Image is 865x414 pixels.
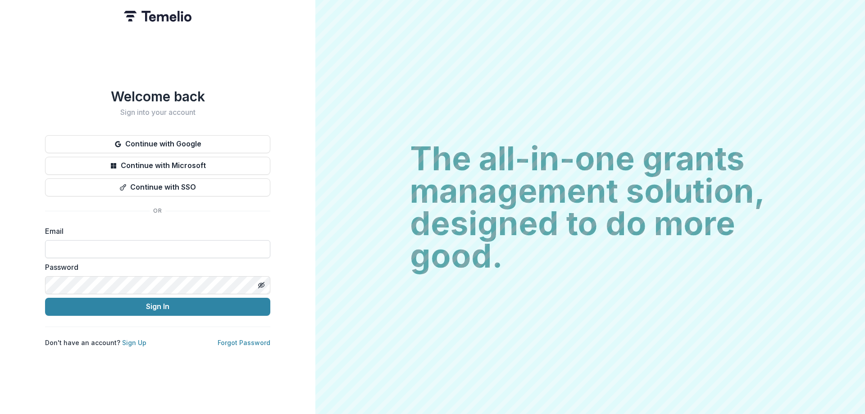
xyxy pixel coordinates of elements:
h2: Sign into your account [45,108,270,117]
button: Sign In [45,298,270,316]
img: Temelio [124,11,191,22]
h1: Welcome back [45,88,270,105]
p: Don't have an account? [45,338,146,347]
button: Continue with SSO [45,178,270,196]
label: Password [45,262,265,273]
button: Continue with Google [45,135,270,153]
a: Sign Up [122,339,146,346]
label: Email [45,226,265,237]
a: Forgot Password [218,339,270,346]
button: Continue with Microsoft [45,157,270,175]
button: Toggle password visibility [254,278,269,292]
